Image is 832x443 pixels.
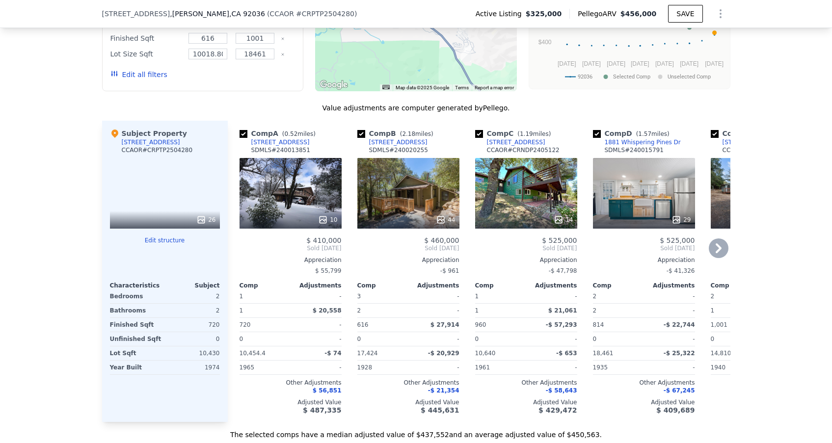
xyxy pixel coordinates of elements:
[267,9,357,19] div: ( )
[357,129,437,138] div: Comp B
[711,4,730,24] button: Show Options
[240,398,342,406] div: Adjusted Value
[110,346,163,360] div: Lot Sqft
[408,282,459,289] div: Adjustments
[293,332,342,346] div: -
[578,9,620,19] span: Pellego ARV
[229,10,265,18] span: , CA 92036
[711,282,762,289] div: Comp
[357,361,406,374] div: 1928
[646,332,695,346] div: -
[638,130,651,137] span: 1.57
[410,332,459,346] div: -
[520,130,533,137] span: 1.19
[240,350,266,357] span: 10,454.4
[711,129,790,138] div: Comp E
[475,282,526,289] div: Comp
[410,289,459,303] div: -
[110,304,163,317] div: Bathrooms
[167,346,220,360] div: 10,430
[664,387,695,394] span: -$ 67,245
[593,304,642,317] div: 2
[240,361,289,374] div: 1965
[110,361,163,374] div: Year Built
[110,31,183,45] div: Finished Sqft
[723,146,796,154] div: CCAOR # CRND25123273
[711,138,781,146] a: [STREET_ADDRESS]
[313,387,342,394] span: $ 56,851
[421,406,459,414] span: $ 445,631
[554,215,573,225] div: 14
[671,215,691,225] div: 29
[402,130,415,137] span: 2.18
[240,256,342,264] div: Appreciation
[475,321,486,328] span: 960
[102,103,730,113] div: Value adjustments are computer generated by Pellego .
[436,215,455,225] div: 44
[251,146,310,154] div: SDMLS # 240013851
[303,406,341,414] span: $ 487,335
[668,74,711,80] text: Unselected Comp
[369,138,428,146] div: [STREET_ADDRESS]
[476,9,526,19] span: Active Listing
[167,361,220,374] div: 1974
[396,85,449,90] span: Map data ©2025 Google
[538,406,577,414] span: $ 429,472
[240,293,243,300] span: 1
[605,138,681,146] div: 1881 Whispering Pines Dr
[428,387,459,394] span: -$ 21,354
[167,304,220,317] div: 2
[644,282,695,289] div: Adjustments
[528,361,577,374] div: -
[285,130,298,137] span: 0.52
[306,236,341,244] span: $ 410,000
[546,321,577,328] span: -$ 57,293
[593,361,642,374] div: 1935
[526,9,562,19] span: $325,000
[460,45,471,62] div: 4025 Antlers Dr
[110,70,167,79] button: Edit all filters
[593,138,681,146] a: 1881 Whispering Pines Dr
[318,78,350,91] img: Google
[382,85,389,89] button: Keyboard shortcuts
[455,85,469,90] a: Terms (opens in new tab)
[711,379,813,387] div: Other Adjustments
[475,129,555,138] div: Comp C
[593,256,695,264] div: Appreciation
[269,10,294,18] span: CCAOR
[593,293,597,300] span: 2
[410,304,459,317] div: -
[705,60,724,67] text: [DATE]
[357,379,459,387] div: Other Adjustments
[538,39,551,46] text: $400
[475,350,496,357] span: 10,640
[110,129,187,138] div: Subject Property
[357,398,459,406] div: Adjusted Value
[655,60,674,67] text: [DATE]
[110,318,163,332] div: Finished Sqft
[196,215,215,225] div: 26
[668,5,702,23] button: SAVE
[293,361,342,374] div: -
[357,304,406,317] div: 2
[632,130,673,137] span: ( miles)
[620,10,657,18] span: $456,000
[357,138,428,146] a: [STREET_ADDRESS]
[357,244,459,252] span: Sold [DATE]
[240,129,320,138] div: Comp A
[593,350,614,357] span: 18,461
[475,256,577,264] div: Appreciation
[607,60,625,67] text: [DATE]
[711,361,760,374] div: 1940
[296,10,354,18] span: # CRPTP2504280
[613,74,650,80] text: Selected Comp
[711,293,715,300] span: 2
[165,282,220,289] div: Subject
[410,361,459,374] div: -
[475,244,577,252] span: Sold [DATE]
[281,37,285,41] button: Clear
[357,321,369,328] span: 616
[542,236,577,244] span: $ 525,000
[424,236,459,244] span: $ 460,000
[369,146,428,154] div: SDMLS # 240020255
